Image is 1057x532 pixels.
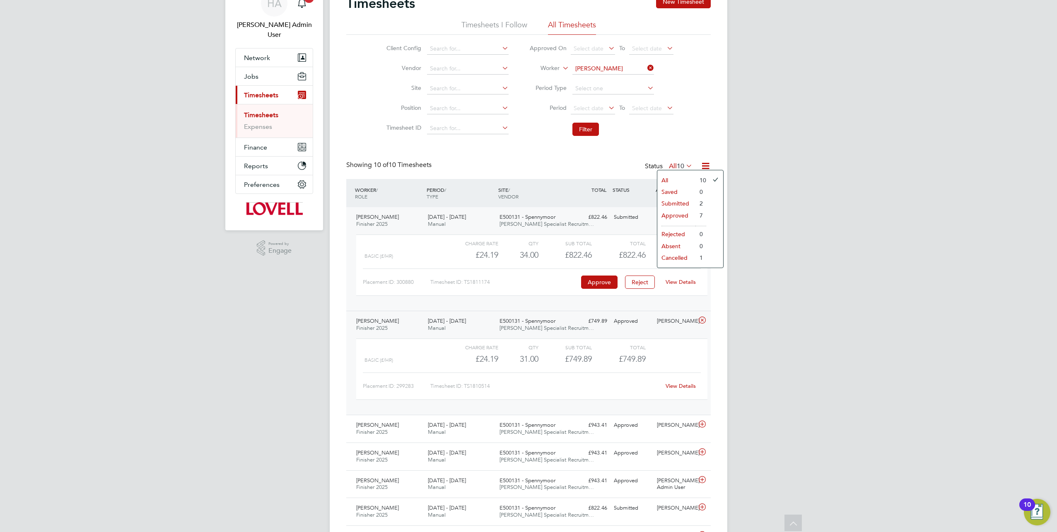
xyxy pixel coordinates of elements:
a: Go to home page [235,202,313,215]
label: Position [384,104,421,111]
div: £822.46 [567,210,611,224]
div: £943.41 [567,418,611,432]
div: Showing [346,161,433,169]
div: PERIOD [425,182,496,204]
span: £749.89 [619,354,646,364]
li: Cancelled [657,252,695,264]
div: STATUS [611,182,654,197]
button: Finance [236,138,313,156]
span: / [444,186,446,193]
div: 31.00 [498,352,538,366]
div: Submitted [611,501,654,515]
label: Client Config [384,44,421,52]
span: [PERSON_NAME] Specialist Recruitm… [500,484,594,491]
div: Charge rate [445,238,498,248]
div: £822.46 [567,501,611,515]
span: [DATE] - [DATE] [428,477,466,484]
a: Expenses [244,123,272,131]
span: [PERSON_NAME] [356,317,399,324]
span: [PERSON_NAME] Specialist Recruitm… [500,456,594,463]
span: [DATE] - [DATE] [428,421,466,428]
div: Timesheet ID: TS1810514 [430,380,660,393]
li: 2 [695,198,706,209]
li: Timesheets I Follow [461,20,527,35]
div: £24.19 [445,352,498,366]
span: [PERSON_NAME] Specialist Recruitm… [500,324,594,331]
div: Approved [611,314,654,328]
label: Approved On [529,44,567,52]
div: £24.19 [445,248,498,262]
div: SITE [496,182,568,204]
input: Search for... [427,123,509,134]
div: [PERSON_NAME] [654,210,697,224]
div: Placement ID: 299283 [363,380,430,393]
label: Period Type [529,84,567,92]
span: Network [244,54,270,62]
div: Approved [611,418,654,432]
label: Worker [522,64,560,73]
span: E500131 - Spennymoor [500,504,555,511]
li: 7 [695,210,706,221]
div: WORKER [353,182,425,204]
div: Approved [611,446,654,460]
div: Charge rate [445,342,498,352]
span: Manual [428,220,446,227]
div: £943.41 [567,446,611,460]
button: Timesheets [236,86,313,104]
button: Filter [572,123,599,136]
span: Powered by [268,240,292,247]
li: Submitted [657,198,695,209]
span: To [617,102,627,113]
span: E500131 - Spennymoor [500,477,555,484]
div: [PERSON_NAME] [654,501,697,515]
button: Jobs [236,67,313,85]
span: Manual [428,511,446,518]
div: [PERSON_NAME] [654,446,697,460]
span: Engage [268,247,292,254]
span: Finisher 2025 [356,220,388,227]
div: Total [592,238,645,248]
div: [PERSON_NAME] Admin User [654,474,697,495]
button: Preferences [236,175,313,193]
span: Manual [428,484,446,491]
span: Finisher 2025 [356,324,388,331]
span: 10 Timesheets [374,161,432,169]
li: Rejected [657,228,695,240]
input: Search for... [427,83,509,94]
span: Timesheets [244,91,278,99]
div: Sub Total [538,238,592,248]
button: Approve [581,276,618,289]
span: Manual [428,324,446,331]
span: Finisher 2025 [356,456,388,463]
li: Absent [657,240,695,252]
button: Reports [236,157,313,175]
div: [PERSON_NAME] [654,418,697,432]
span: 10 [677,162,684,170]
div: QTY [498,238,538,248]
span: / [376,186,378,193]
span: [PERSON_NAME] [356,421,399,428]
span: [PERSON_NAME] [356,449,399,456]
span: [PERSON_NAME] [356,504,399,511]
div: QTY [498,342,538,352]
button: Open Resource Center, 10 new notifications [1024,499,1050,525]
div: Timesheet ID: TS1811174 [430,276,579,289]
li: 0 [695,240,706,252]
span: ROLE [355,193,367,200]
li: 0 [695,228,706,240]
span: Select date [574,45,603,52]
a: Timesheets [244,111,278,119]
span: TOTAL [591,186,606,193]
span: [DATE] - [DATE] [428,504,466,511]
div: Placement ID: 300880 [363,276,430,289]
span: [DATE] - [DATE] [428,213,466,220]
span: [PERSON_NAME] Specialist Recruitm… [500,220,594,227]
span: Finisher 2025 [356,428,388,435]
span: Select date [632,45,662,52]
div: Status [645,161,694,172]
span: [PERSON_NAME] [356,477,399,484]
span: Finance [244,143,267,151]
li: 0 [695,186,706,198]
div: £749.89 [567,314,611,328]
span: [PERSON_NAME] Specialist Recruitm… [500,428,594,435]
